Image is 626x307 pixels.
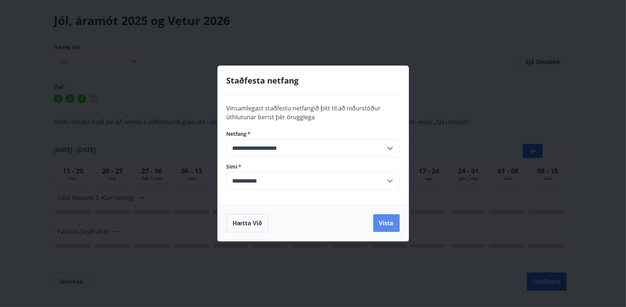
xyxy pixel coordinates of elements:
span: Vinsamlegast staðfestu netfangið þitt til að niðurstöður úthlutunar berist þér örugglega [227,104,381,121]
button: Vista [373,214,400,232]
button: Hætta við [227,214,269,232]
label: Sími [227,163,400,170]
h4: Staðfesta netfang [227,75,400,86]
label: Netfang [227,130,400,138]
